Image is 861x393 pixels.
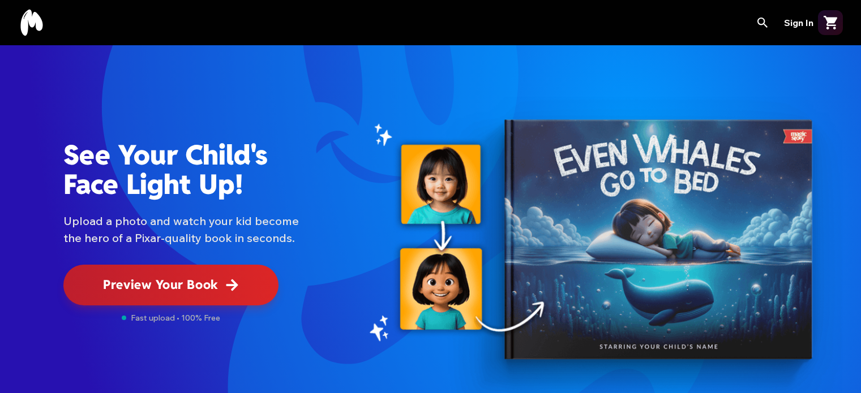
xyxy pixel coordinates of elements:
span: See Your Child's [63,140,318,170]
p: Upload a photo and watch your kid become the hero of a Pixar-quality book in seconds. [63,213,318,265]
span: Face Light Up! [63,170,318,199]
button: Open cart [818,10,843,35]
p: Fast upload • 100% Free [63,312,279,323]
span: Preview Your Book [103,275,218,294]
button: Sign In [784,16,813,29]
button: Get free avatar - Upload a photo to create a custom avatar for your child [63,265,279,305]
